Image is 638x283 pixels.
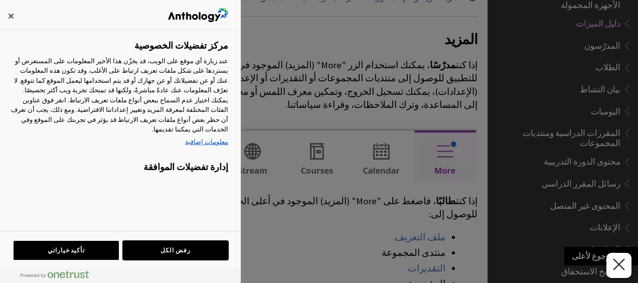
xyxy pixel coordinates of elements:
a: Powered by OneTrust يفتح في علامة تبويب جديدة [13,270,89,283]
button: رفض الكل [123,241,228,260]
div: عند زيارة أي موقع على الويب، قد يخزّن هذا الأخير المعلومات على المستعرض أو يستردها على شكل ملفات ... [9,56,228,150]
button: تأكيد خياراتي [14,241,119,260]
img: شعار الشركة [168,8,228,22]
a: مزيد من المعلومات حول خصوصيتك, يفتح في علامة تبويب جديدة [9,137,228,147]
h2: مركز تفضيلات الخصوصية [134,40,228,51]
div: شعار الشركة [168,5,228,25]
img: Powered by OneTrust يفتح في علامة تبويب جديدة [21,270,89,278]
button: إغلاق التفضيلات [606,253,631,278]
h3: إدارة تفضيلات الموافقة [9,162,228,178]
